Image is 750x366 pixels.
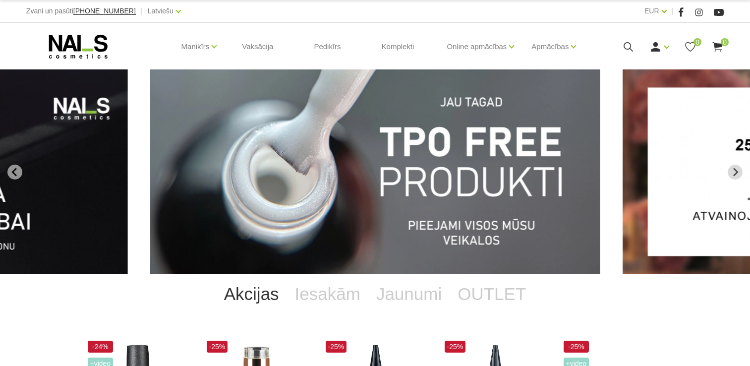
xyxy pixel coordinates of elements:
a: Akcijas [216,274,287,314]
a: Jaunumi [368,274,450,314]
a: [PHONE_NUMBER] [73,7,136,15]
div: Zvani un pasūti [26,5,136,17]
a: Apmācības [531,27,569,66]
a: Latviešu [148,5,173,17]
a: Iesakām [287,274,368,314]
span: | [672,5,674,17]
a: EUR [644,5,659,17]
button: Go to last slide [7,165,22,180]
span: 0 [721,38,729,46]
span: -25% [326,341,347,353]
span: | [141,5,143,17]
span: -24% [88,341,114,353]
li: 1 of 13 [150,69,600,274]
a: Vaksācija [234,23,281,70]
span: -25% [445,341,466,353]
a: Online apmācības [447,27,507,66]
span: -25% [564,341,589,353]
a: Pedikīrs [306,23,348,70]
button: Next slide [728,165,743,180]
a: Komplekti [374,23,422,70]
a: 0 [684,41,696,53]
span: 0 [693,38,701,46]
a: Manikīrs [181,27,210,66]
span: -25% [207,341,228,353]
a: OUTLET [450,274,534,314]
a: 0 [711,41,724,53]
